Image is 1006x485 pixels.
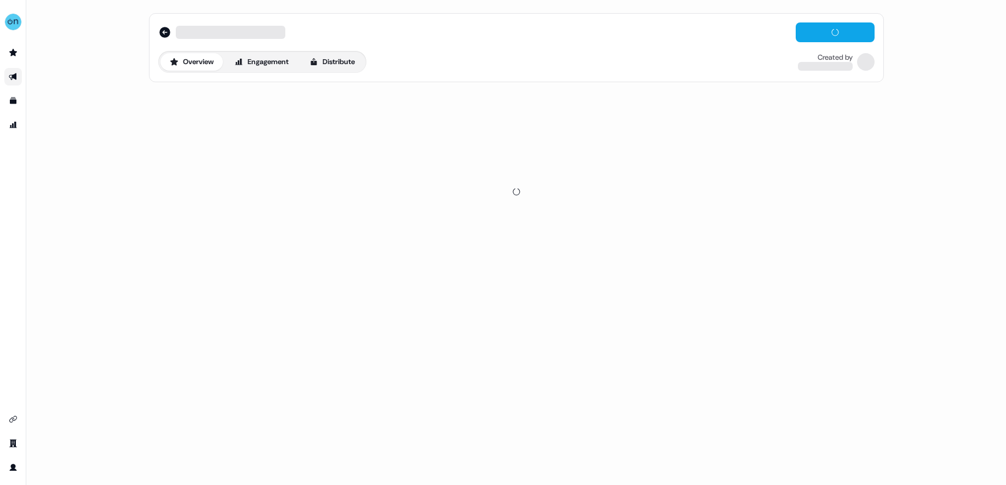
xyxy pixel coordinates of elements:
a: Go to attribution [4,116,22,134]
a: Go to profile [4,459,22,476]
a: Go to integrations [4,410,22,428]
button: Distribute [300,53,364,71]
a: Go to team [4,435,22,452]
div: Created by [818,53,853,62]
a: Go to outbound experience [4,68,22,85]
a: Go to prospects [4,44,22,61]
button: Overview [160,53,223,71]
button: Engagement [225,53,298,71]
a: Go to templates [4,92,22,110]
